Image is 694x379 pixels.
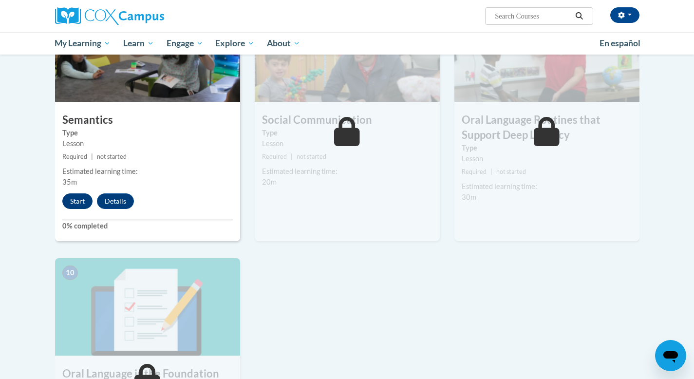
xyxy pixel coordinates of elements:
[490,168,492,175] span: |
[494,10,572,22] input: Search Courses
[454,113,639,143] h3: Oral Language Routines that Support Deep Literacy
[55,7,164,25] img: Cox Campus
[572,10,586,22] button: Search
[55,38,111,49] span: My Learning
[593,33,647,54] a: En español
[262,138,432,149] div: Lesson
[167,38,203,49] span: Engage
[291,153,293,160] span: |
[55,258,240,356] img: Course Image
[655,340,686,371] iframe: Button to launch messaging window
[91,153,93,160] span: |
[97,153,127,160] span: not started
[610,7,639,23] button: Account Settings
[297,153,326,160] span: not started
[496,168,526,175] span: not started
[462,153,632,164] div: Lesson
[462,181,632,192] div: Estimated learning time:
[62,166,233,177] div: Estimated learning time:
[262,128,432,138] label: Type
[262,153,287,160] span: Required
[209,32,261,55] a: Explore
[462,168,487,175] span: Required
[255,113,440,128] h3: Social Communication
[62,128,233,138] label: Type
[97,193,134,209] button: Details
[117,32,160,55] a: Learn
[62,178,77,186] span: 35m
[462,193,476,201] span: 30m
[55,7,240,25] a: Cox Campus
[462,143,632,153] label: Type
[160,32,209,55] a: Engage
[600,38,640,48] span: En español
[215,38,254,49] span: Explore
[261,32,306,55] a: About
[62,221,233,231] label: 0% completed
[49,32,117,55] a: My Learning
[62,153,87,160] span: Required
[262,166,432,177] div: Estimated learning time:
[55,113,240,128] h3: Semantics
[40,32,654,55] div: Main menu
[262,178,277,186] span: 20m
[62,193,93,209] button: Start
[267,38,300,49] span: About
[123,38,154,49] span: Learn
[62,138,233,149] div: Lesson
[62,265,78,280] span: 10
